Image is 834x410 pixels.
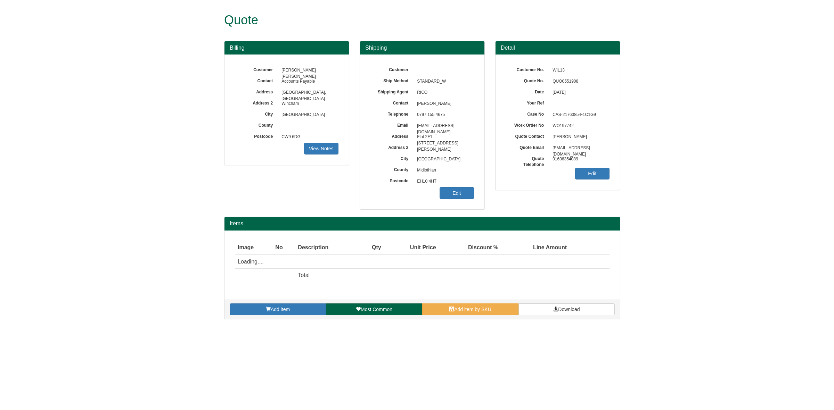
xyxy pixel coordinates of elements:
[414,132,474,143] span: Flat 2F1 [STREET_ADDRESS][PERSON_NAME]
[370,132,414,140] label: Address
[414,165,474,176] span: Midlothian
[414,76,474,87] span: STANDARD_W
[506,65,549,73] label: Customer No.
[235,132,278,140] label: Postcode
[224,13,594,27] h1: Quote
[439,241,501,255] th: Discount %
[506,132,549,140] label: Quote Contact
[549,109,610,120] span: CAS-2176385-F1C1G9
[414,109,474,120] span: 0797 155 4675
[506,76,549,84] label: Quote No.
[414,176,474,187] span: EH10 4HT
[370,176,414,184] label: Postcode
[230,220,615,227] h2: Items
[549,76,610,87] span: QUO0551908
[506,109,549,117] label: Case No
[549,87,610,98] span: [DATE]
[370,109,414,117] label: Telephone
[506,98,549,106] label: Your Ref
[235,76,278,84] label: Contact
[384,241,439,255] th: Unit Price
[501,241,570,255] th: Line Amount
[370,98,414,106] label: Contact
[361,307,392,312] span: Most Common
[278,109,338,120] span: [GEOGRAPHIC_DATA]
[501,45,615,51] h3: Detail
[553,123,574,128] span: WO197742
[414,87,474,98] span: RICO
[370,154,414,162] label: City
[230,45,344,51] h3: Billing
[304,143,338,154] a: View Notes
[506,87,549,95] label: Date
[549,65,610,76] span: WIL13
[278,65,338,76] span: [PERSON_NAME] [PERSON_NAME]
[370,65,414,73] label: Customer
[549,143,610,154] span: [EMAIL_ADDRESS][DOMAIN_NAME]
[440,187,474,199] a: Edit
[235,98,278,106] label: Address 2
[235,120,278,128] label: County
[370,87,414,95] label: Shipping Agent
[278,87,338,98] span: [GEOGRAPHIC_DATA], [GEOGRAPHIC_DATA]
[414,98,474,109] span: [PERSON_NAME]
[365,45,479,51] h3: Shipping
[414,154,474,165] span: [GEOGRAPHIC_DATA]
[358,241,384,255] th: Qty
[235,87,278,95] label: Address
[235,255,570,269] td: Loading....
[295,241,358,255] th: Description
[549,154,610,165] span: 01606354089
[235,65,278,73] label: Customer
[549,132,610,143] span: [PERSON_NAME]
[271,307,290,312] span: Add item
[506,143,549,151] label: Quote Email
[278,76,338,87] span: Accounts Payable
[295,269,358,282] td: Total
[575,168,610,179] a: Edit
[235,241,272,255] th: Image
[235,109,278,117] label: City
[370,76,414,84] label: Ship Method
[278,98,338,109] span: Wincham
[414,120,474,132] span: [EMAIL_ADDRESS][DOMAIN_NAME]
[370,143,414,151] label: Address 2
[370,165,414,173] label: County
[506,154,549,168] label: Quote Telephone
[272,241,295,255] th: No
[370,120,414,128] label: Email
[558,307,580,312] span: Download
[278,132,338,143] span: CW9 6DG
[506,120,549,128] label: Work Order No
[454,307,491,312] span: Add item by SKU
